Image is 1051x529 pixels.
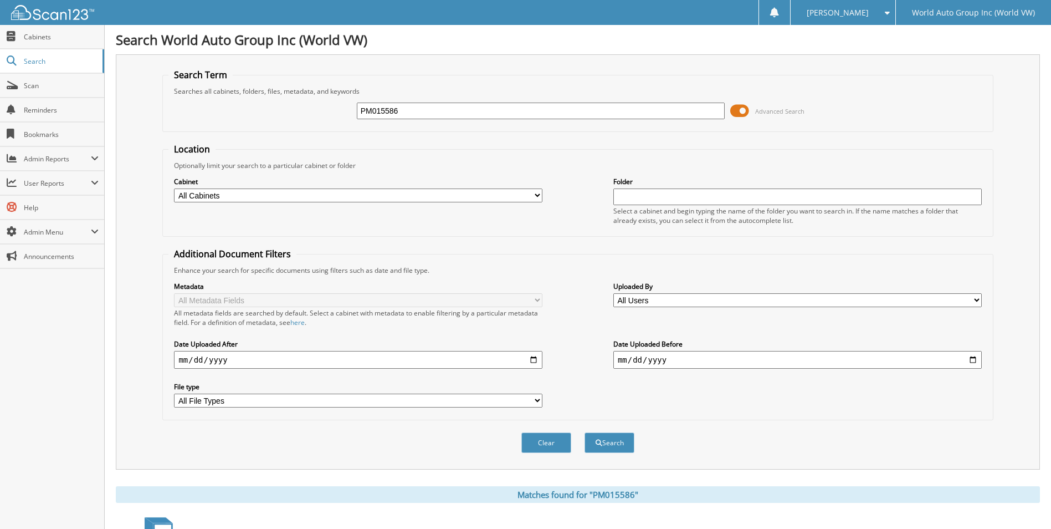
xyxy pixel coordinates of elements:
span: [PERSON_NAME] [807,9,869,16]
label: Cabinet [174,177,542,186]
div: Searches all cabinets, folders, files, metadata, and keywords [168,87,987,96]
label: Folder [613,177,982,186]
span: Search [24,57,97,66]
span: World Auto Group Inc (World VW) [912,9,1035,16]
img: scan123-logo-white.svg [11,5,94,20]
div: Select a cabinet and begin typing the name of the folder you want to search in. If the name match... [613,206,982,225]
span: Scan [24,81,99,90]
div: All metadata fields are searched by default. Select a cabinet with metadata to enable filtering b... [174,308,542,327]
label: File type [174,382,542,391]
label: Date Uploaded After [174,339,542,349]
span: Announcements [24,252,99,261]
span: Reminders [24,105,99,115]
legend: Additional Document Filters [168,248,296,260]
input: end [613,351,982,369]
div: Matches found for "PM015586" [116,486,1040,503]
button: Search [585,433,634,453]
label: Metadata [174,282,542,291]
span: User Reports [24,179,91,188]
span: Advanced Search [755,107,804,115]
span: Admin Reports [24,154,91,164]
div: Enhance your search for specific documents using filters such as date and file type. [168,266,987,275]
label: Date Uploaded Before [613,339,982,349]
legend: Search Term [168,69,233,81]
h1: Search World Auto Group Inc (World VW) [116,30,1040,49]
div: Optionally limit your search to a particular cabinet or folder [168,161,987,170]
span: Help [24,203,99,212]
span: Bookmarks [24,130,99,139]
button: Clear [521,433,571,453]
input: start [174,351,542,369]
legend: Location [168,143,216,155]
label: Uploaded By [613,282,982,291]
span: Cabinets [24,32,99,42]
a: here [290,318,305,327]
span: Admin Menu [24,227,91,237]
